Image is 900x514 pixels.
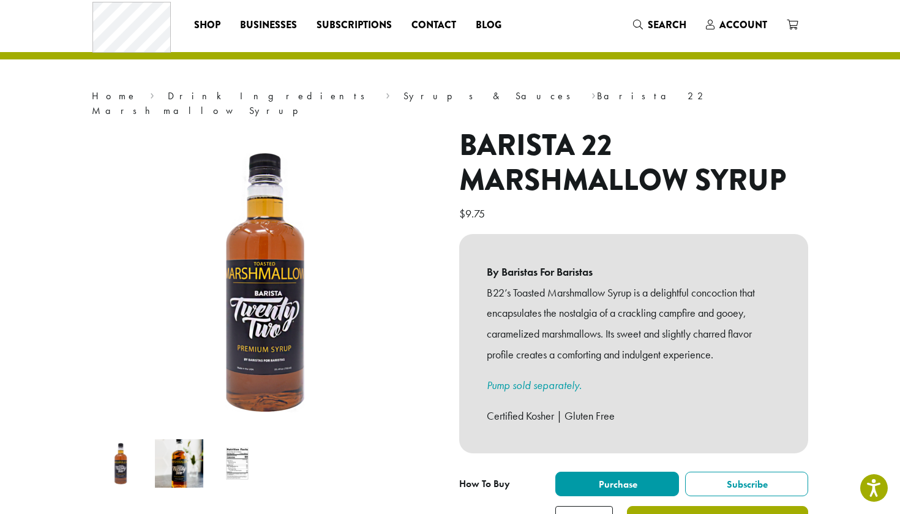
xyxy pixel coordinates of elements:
b: By Baristas For Baristas [487,262,781,282]
span: › [386,85,390,104]
p: B22’s Toasted Marshmallow Syrup is a delightful concoction that encapsulates the nostalgia of a c... [487,282,781,365]
span: › [150,85,154,104]
span: Contact [411,18,456,33]
a: Home [92,89,137,102]
span: Businesses [240,18,297,33]
span: How To Buy [459,477,510,490]
a: Pump sold separately. [487,378,582,392]
span: Shop [194,18,220,33]
span: Subscribe [725,478,768,491]
span: $ [459,206,465,221]
bdi: 9.75 [459,206,488,221]
a: Drink Ingredients [168,89,373,102]
img: Barista 22 Marshmallow Syrup - Image 2 [155,439,203,488]
span: Account [719,18,767,32]
span: Purchase [597,478,637,491]
p: Certified Kosher | Gluten Free [487,406,781,426]
a: Syrups & Sauces [403,89,579,102]
span: Blog [476,18,501,33]
img: Barista 22 Marshmallow Syrup [97,439,145,488]
a: Search [623,15,696,35]
h1: Barista 22 Marshmallow Syrup [459,128,808,198]
a: Shop [184,15,230,35]
img: Barista 22 Marshmallow Syrup - Image 3 [213,439,261,488]
span: Search [648,18,686,32]
nav: Breadcrumb [92,89,808,118]
span: › [591,85,596,104]
span: Subscriptions [317,18,392,33]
